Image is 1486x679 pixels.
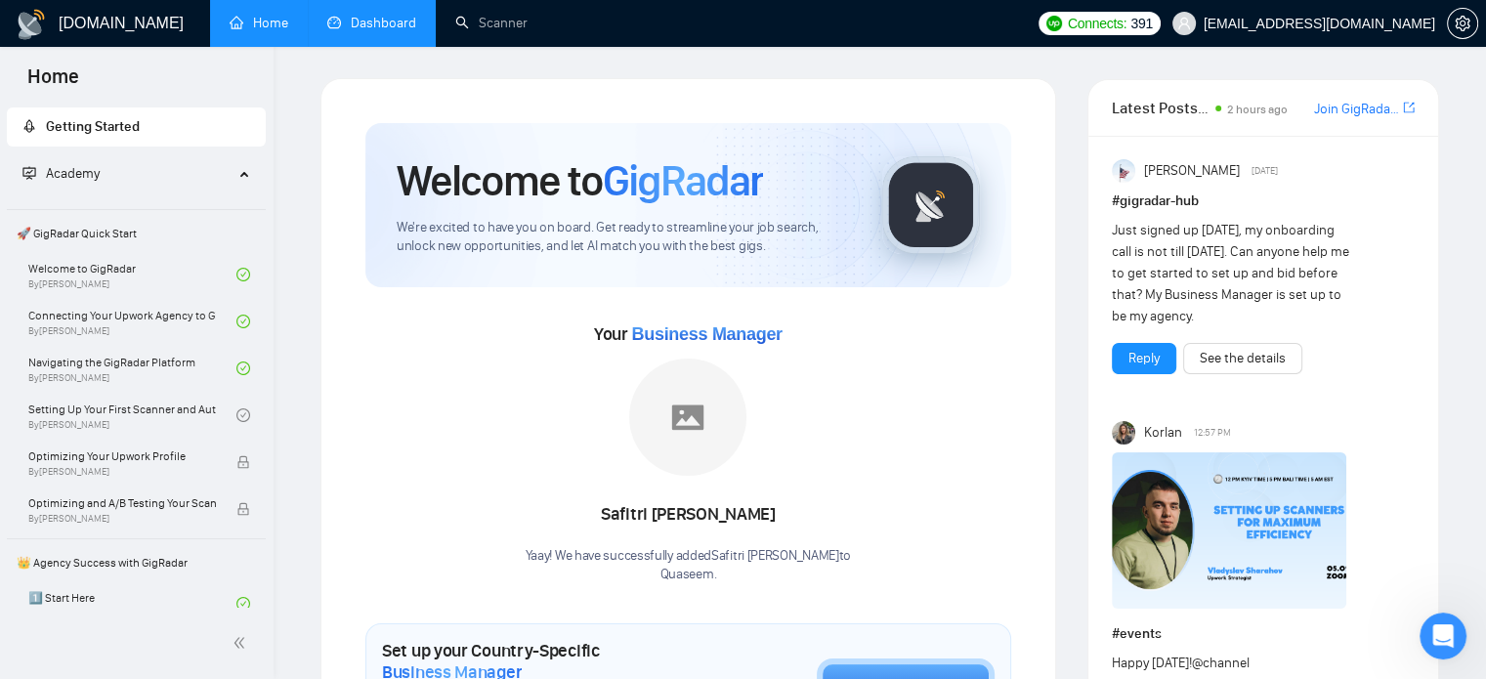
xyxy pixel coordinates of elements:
[236,315,250,328] span: check-circle
[1112,191,1415,212] h1: # gigradar-hub
[233,633,252,653] span: double-left
[526,566,852,584] p: Quaseem .
[397,154,763,207] h1: Welcome to
[594,323,783,345] span: Your
[603,154,763,207] span: GigRadar
[1177,17,1191,30] span: user
[1112,220,1354,327] div: Just signed up [DATE], my onboarding call is not till [DATE]. Can anyone help me to get started t...
[397,219,851,256] span: We're excited to have you on board. Get ready to streamline your job search, unlock new opportuni...
[230,15,288,31] a: homeHome
[1112,421,1135,445] img: Korlan
[1448,16,1477,31] span: setting
[236,408,250,422] span: check-circle
[455,15,528,31] a: searchScanner
[1227,103,1288,116] span: 2 hours ago
[1046,16,1062,31] img: upwork-logo.png
[9,543,264,582] span: 👑 Agency Success with GigRadar
[22,119,36,133] span: rocket
[46,118,140,135] span: Getting Started
[1112,452,1346,609] img: F09DP4X9C49-Event%20with%20Vlad%20Sharahov.png
[28,446,216,466] span: Optimizing Your Upwork Profile
[28,347,236,390] a: Navigating the GigRadar PlatformBy[PERSON_NAME]
[16,9,47,40] img: logo
[1143,422,1181,444] span: Korlan
[9,214,264,253] span: 🚀 GigRadar Quick Start
[22,166,36,180] span: fund-projection-screen
[1192,655,1250,671] span: @channel
[236,455,250,469] span: lock
[1112,623,1415,645] h1: # events
[1112,159,1135,183] img: Anisuzzaman Khan
[1403,99,1415,117] a: export
[327,15,416,31] a: dashboardDashboard
[28,466,216,478] span: By [PERSON_NAME]
[1112,343,1176,374] button: Reply
[46,165,100,182] span: Academy
[1143,160,1239,182] span: [PERSON_NAME]
[28,513,216,525] span: By [PERSON_NAME]
[28,582,236,625] a: 1️⃣ Start Here
[1252,162,1278,180] span: [DATE]
[629,359,746,476] img: placeholder.png
[236,502,250,516] span: lock
[7,107,266,147] li: Getting Started
[28,493,216,513] span: Optimizing and A/B Testing Your Scanner for Better Results
[1447,8,1478,39] button: setting
[28,300,236,343] a: Connecting Your Upwork Agency to GigRadarBy[PERSON_NAME]
[1314,99,1399,120] a: Join GigRadar Slack Community
[882,156,980,254] img: gigradar-logo.png
[1194,424,1231,442] span: 12:57 PM
[1068,13,1126,34] span: Connects:
[236,597,250,611] span: check-circle
[1200,348,1286,369] a: See the details
[1112,96,1210,120] span: Latest Posts from the GigRadar Community
[1420,613,1466,659] iframe: Intercom live chat
[1403,100,1415,115] span: export
[28,394,236,437] a: Setting Up Your First Scanner and Auto-BidderBy[PERSON_NAME]
[236,361,250,375] span: check-circle
[526,498,852,531] div: Safitri [PERSON_NAME]
[22,165,100,182] span: Academy
[1447,16,1478,31] a: setting
[1183,343,1302,374] button: See the details
[236,268,250,281] span: check-circle
[1130,13,1152,34] span: 391
[12,63,95,104] span: Home
[631,324,782,344] span: Business Manager
[526,547,852,584] div: Yaay! We have successfully added Safitri [PERSON_NAME] to
[28,253,236,296] a: Welcome to GigRadarBy[PERSON_NAME]
[1128,348,1160,369] a: Reply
